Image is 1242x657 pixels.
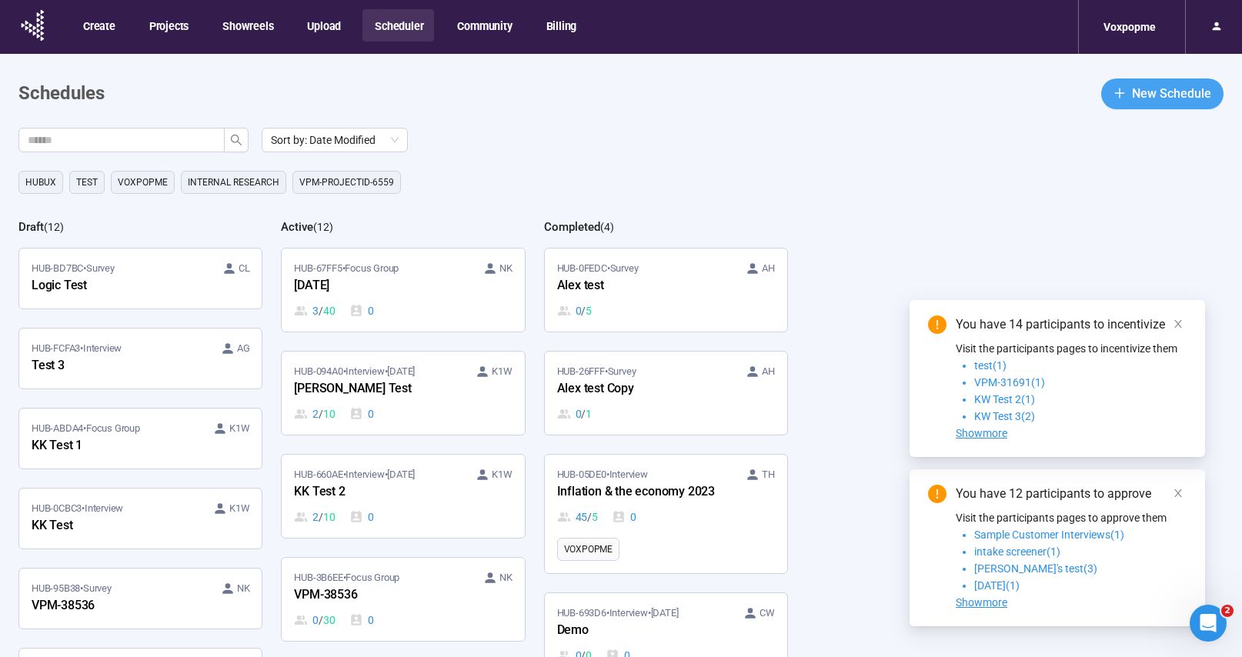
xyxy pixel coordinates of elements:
[294,509,335,525] div: 2
[1132,84,1211,103] span: New Schedule
[492,364,512,379] span: K1W
[586,405,592,422] span: 1
[19,409,262,469] a: HUB-ABDA4•Focus Group K1WKK Test 1
[557,621,726,641] div: Demo
[25,175,56,190] span: HubUX
[32,276,201,296] div: Logic Test
[956,509,1187,526] p: Visit the participants pages to approve them
[557,605,679,621] span: HUB-693D6 • Interview •
[499,570,512,585] span: NK
[1101,78,1224,109] button: plusNew Schedule
[294,467,415,482] span: HUB-660AE • Interview •
[271,128,399,152] span: Sort by: Date Modified
[974,410,1035,422] span: KW Test 3(2)
[71,9,126,42] button: Create
[1221,605,1234,617] span: 2
[557,405,592,422] div: 0
[294,379,463,399] div: [PERSON_NAME] Test
[557,261,639,276] span: HUB-0FEDC • Survey
[44,221,64,233] span: ( 12 )
[282,558,524,641] a: HUB-3B6EE•Focus Group NKVPM-385360 / 300
[313,221,333,233] span: ( 12 )
[762,467,775,482] span: TH
[557,364,636,379] span: HUB-26FFF • Survey
[974,545,1060,558] span: intake screener(1)
[586,302,592,319] span: 5
[323,509,336,525] span: 10
[349,612,374,629] div: 0
[445,9,523,42] button: Community
[281,220,313,234] h2: Active
[229,501,249,516] span: K1W
[492,467,512,482] span: K1W
[387,365,415,377] time: [DATE]
[928,315,947,334] span: exclamation-circle
[299,175,394,190] span: VPM-projectID-6559
[319,612,323,629] span: /
[1173,318,1184,329] span: close
[557,467,648,482] span: HUB-05DE0 • Interview
[282,455,524,538] a: HUB-660AE•Interview•[DATE] K1WKK Test 22 / 100
[1094,12,1165,42] div: Voxpopme
[294,482,463,502] div: KK Test 2
[956,427,1007,439] span: Showmore
[557,379,726,399] div: Alex test Copy
[612,509,636,525] div: 0
[974,529,1124,541] span: Sample Customer Interviews(1)
[32,341,122,356] span: HUB-FCFA3 • Interview
[224,128,249,152] button: search
[349,302,374,319] div: 0
[323,405,336,422] span: 10
[282,352,524,435] a: HUB-094A0•Interview•[DATE] K1W[PERSON_NAME] Test2 / 100
[32,436,201,456] div: KK Test 1
[499,261,512,276] span: NK
[19,328,262,389] a: HUB-FCFA3•Interview AGTest 3
[534,9,588,42] button: Billing
[32,421,140,436] span: HUB-ABDA4 • Focus Group
[294,570,399,585] span: HUB-3B6EE • Focus Group
[956,596,1007,609] span: Showmore
[1113,87,1126,99] span: plus
[362,9,434,42] button: Scheduler
[545,352,787,435] a: HUB-26FFF•Survey AHAlex test Copy0 / 1
[319,509,323,525] span: /
[651,607,679,619] time: [DATE]
[323,302,336,319] span: 40
[32,516,201,536] div: KK Test
[18,220,44,234] h2: Draft
[600,221,614,233] span: ( 4 )
[592,509,598,525] span: 5
[762,261,775,276] span: AH
[387,469,415,480] time: [DATE]
[294,585,463,605] div: VPM-38536
[1190,605,1227,642] iframe: Intercom live chat
[323,612,336,629] span: 30
[544,220,600,234] h2: Completed
[928,485,947,503] span: exclamation-circle
[294,261,399,276] span: HUB-67FF5 • Focus Group
[545,248,787,332] a: HUB-0FEDC•Survey AHAlex test0 / 5
[974,393,1035,405] span: KW Test 2(1)
[19,569,262,629] a: HUB-95B38•Survey NKVPM-38536
[564,542,613,557] span: Voxpopme
[210,9,284,42] button: Showreels
[282,248,524,332] a: HUB-67FF5•Focus Group NK[DATE]3 / 400
[76,175,98,190] span: Test
[974,562,1097,575] span: [PERSON_NAME]'s test(3)
[237,581,250,596] span: NK
[188,175,279,190] span: Internal Research
[956,340,1187,357] p: Visit the participants pages to incentivize them
[581,302,586,319] span: /
[974,376,1045,389] span: VPM-31691(1)
[760,605,775,621] span: CW
[229,421,249,436] span: K1W
[294,405,335,422] div: 2
[18,79,105,108] h1: Schedules
[32,261,115,276] span: HUB-BD7BC • Survey
[230,134,242,146] span: search
[581,405,586,422] span: /
[239,261,250,276] span: CL
[294,276,463,296] div: [DATE]
[237,341,250,356] span: AG
[32,596,201,616] div: VPM-38536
